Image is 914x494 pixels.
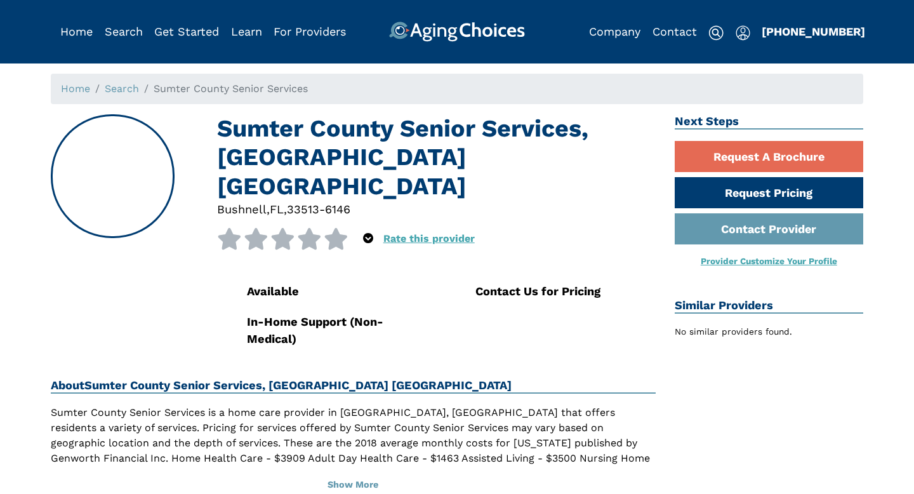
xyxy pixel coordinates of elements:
[675,325,864,338] div: No similar providers found.
[701,256,837,266] a: Provider Customize Your Profile
[736,25,750,41] img: user-icon.svg
[287,201,350,218] div: 33513-6146
[51,74,863,104] nav: breadcrumb
[51,405,656,481] p: Sumter County Senior Services is a home care provider in [GEOGRAPHIC_DATA], [GEOGRAPHIC_DATA] tha...
[383,232,475,244] a: Rate this provider
[675,213,864,244] a: Contact Provider
[708,25,724,41] img: search-icon.svg
[270,203,284,216] span: FL
[105,83,139,95] a: Search
[675,114,864,130] h2: Next Steps
[267,203,270,216] span: ,
[652,25,697,38] a: Contact
[284,203,287,216] span: ,
[675,141,864,172] a: Request A Brochure
[154,83,308,95] span: Sumter County Senior Services
[363,228,373,250] div: Popover trigger
[736,22,750,42] div: Popover trigger
[51,378,656,394] h2: About Sumter County Senior Services, [GEOGRAPHIC_DATA] [GEOGRAPHIC_DATA]
[675,298,864,314] h2: Similar Providers
[389,22,525,42] img: AgingChoices
[217,114,656,201] h1: Sumter County Senior Services, [GEOGRAPHIC_DATA] [GEOGRAPHIC_DATA]
[105,25,143,38] a: Search
[60,25,93,38] a: Home
[61,83,90,95] a: Home
[154,25,219,38] a: Get Started
[589,25,640,38] a: Company
[675,177,864,208] a: Request Pricing
[247,283,427,300] div: Available
[762,25,865,38] a: [PHONE_NUMBER]
[247,313,427,348] div: In-Home Support (Non-Medical)
[475,283,656,300] div: Contact Us for Pricing
[105,22,143,42] div: Popover trigger
[274,25,346,38] a: For Providers
[231,25,262,38] a: Learn
[217,203,267,216] span: Bushnell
